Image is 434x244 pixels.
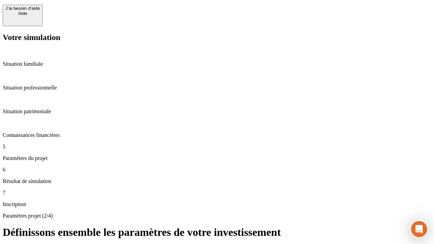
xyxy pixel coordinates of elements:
[3,178,431,184] p: Résultat de simulation
[411,221,427,237] iframe: Intercom live chat
[3,213,431,219] p: Paramètres projet (2/4)
[3,167,431,173] p: 6
[3,5,43,26] button: J’ai besoin d'aideAide
[409,219,428,238] iframe: Intercom live chat discovery launcher
[3,201,431,207] p: Inscription
[3,226,431,239] h1: Définissons ensemble les paramètres de votre investissement
[5,6,40,11] div: J’ai besoin d'aide
[3,85,431,91] p: Situation professionnelle
[3,33,431,42] h2: Votre simulation
[3,61,431,67] p: Situation familiale
[3,144,431,150] p: 5
[3,132,431,138] p: Connaissances financières
[3,108,431,115] p: Situation patrimoniale
[5,11,40,16] div: Aide
[3,155,431,161] p: Paramètres du projet
[3,190,431,196] p: 7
